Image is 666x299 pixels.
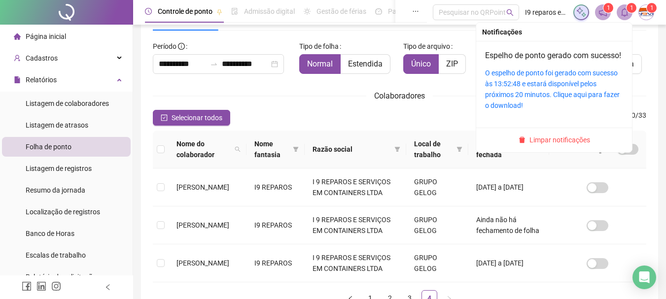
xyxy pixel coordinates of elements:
img: 90218 [639,5,654,20]
button: Limpar notificações [515,134,594,146]
span: Banco de Horas [26,230,74,237]
span: filter [293,146,299,152]
span: search [235,146,241,152]
span: Localização de registros [26,208,100,216]
td: GRUPO GELOG [406,168,468,206]
td: I 9 REPAROS E SERVIÇOS EM CONTAINERS LTDA [305,206,406,244]
span: Selecionar todos [172,112,222,123]
button: Selecionar todos [153,110,230,126]
span: instagram [51,281,61,291]
span: clock-circle [145,8,152,15]
span: I9 reparos em Containers [525,7,567,18]
span: filter [291,136,301,162]
span: Página inicial [26,33,66,40]
span: Painel do DP [388,7,426,15]
span: [PERSON_NAME] [176,183,229,191]
td: [DATE] a [DATE] [468,244,549,282]
span: Razão social [313,144,390,155]
span: user-add [14,55,21,62]
sup: 1 [603,3,613,13]
div: Open Intercom Messenger [632,266,656,289]
span: ellipsis [412,8,419,15]
span: Tipo de arquivo [403,41,450,52]
span: pushpin [216,9,222,15]
span: filter [394,146,400,152]
span: delete [519,136,526,143]
span: Admissão digital [244,7,295,15]
span: search [506,9,514,16]
span: filter [456,146,462,152]
td: I9 REPAROS [246,244,305,282]
a: Espelho de ponto gerado com sucesso! [485,51,621,60]
span: Tipo de folha [299,41,339,52]
span: [PERSON_NAME] [176,221,229,229]
span: Escalas de trabalho [26,251,86,259]
span: Nome do colaborador [176,138,231,160]
span: check-square [161,114,168,121]
span: Controle de ponto [158,7,212,15]
span: left [105,284,111,291]
span: filter [392,142,402,157]
td: [DATE] a [DATE] [468,168,549,206]
span: Gestão de férias [316,7,366,15]
td: GRUPO GELOG [406,244,468,282]
span: 1 [607,4,610,11]
span: Relatório de solicitações [26,273,100,281]
img: sparkle-icon.fc2bf0ac1784a2077858766a79e2daf3.svg [576,7,587,18]
span: sun [304,8,311,15]
span: to [210,60,218,68]
span: Nome fantasia [254,138,289,160]
span: notification [598,8,607,17]
span: Colaboradores [374,91,425,100]
span: info-circle [178,43,185,50]
span: Ainda não há fechamento de folha [476,216,539,234]
span: filter [455,136,464,162]
span: [PERSON_NAME] [176,259,229,267]
span: swap-right [210,60,218,68]
span: file [14,76,21,83]
th: Última folha fechada [468,131,549,168]
sup: 1 [627,3,636,13]
td: I9 REPAROS [246,168,305,206]
span: 1 [630,4,633,11]
td: I 9 REPAROS E SERVIÇOS EM CONTAINERS LTDA [305,168,406,206]
span: Listagem de atrasos [26,121,88,129]
span: Listagem de registros [26,165,92,172]
span: facebook [22,281,32,291]
span: Normal [307,59,333,68]
span: Limpar notificações [529,134,590,145]
span: ZIP [446,59,458,68]
span: Listagem de colaboradores [26,100,109,107]
span: Período [153,42,176,50]
span: Local de trabalho [414,138,453,160]
span: linkedin [36,281,46,291]
span: Cadastros [26,54,58,62]
td: I 9 REPAROS E SERVIÇOS EM CONTAINERS LTDA [305,244,406,282]
span: file-done [231,8,238,15]
span: bell [620,8,629,17]
sup: Atualize o seu contato no menu Meus Dados [647,3,657,13]
span: Resumo da jornada [26,186,85,194]
span: search [233,136,243,162]
span: dashboard [375,8,382,15]
span: Relatórios [26,76,57,84]
span: Único [411,59,431,68]
span: Folha de ponto [26,143,71,151]
span: Estendida [348,59,383,68]
span: 1 [650,4,654,11]
a: O espelho de ponto foi gerado com sucesso às 13:52:48 e estará disponível pelos próximos 20 minut... [485,69,620,109]
td: I9 REPAROS [246,206,305,244]
td: GRUPO GELOG [406,206,468,244]
span: home [14,33,21,40]
div: Notificações [482,27,626,37]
